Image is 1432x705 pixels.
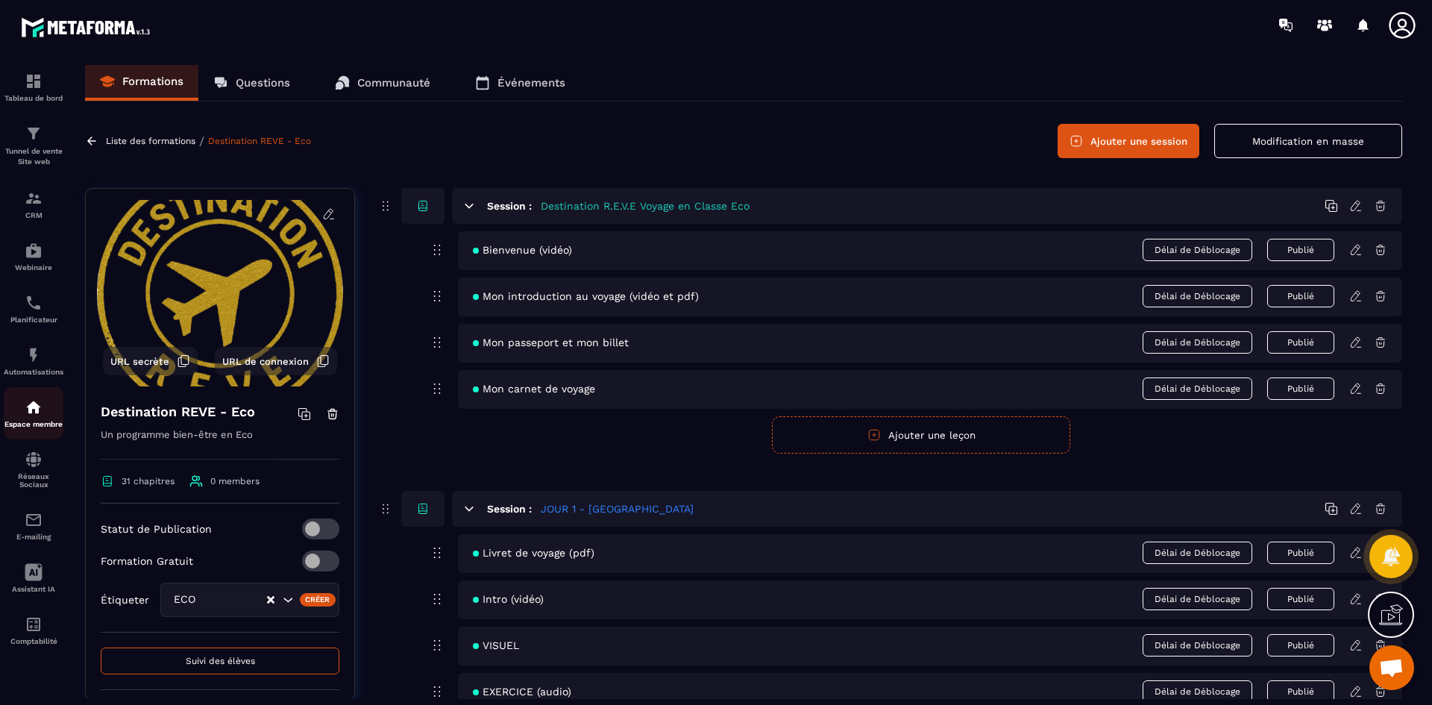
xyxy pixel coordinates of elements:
a: accountantaccountantComptabilité [4,604,63,657]
span: Suivi des élèves [186,656,255,666]
img: social-network [25,451,43,469]
span: VISUEL [473,639,519,651]
button: URL de connexion [215,347,337,375]
a: formationformationTableau de bord [4,61,63,113]
a: Événements [460,65,580,101]
span: Bienvenue (vidéo) [473,244,572,256]
button: Publié [1267,588,1334,610]
span: Délai de Déblocage [1143,634,1252,657]
img: formation [25,125,43,142]
p: Assistant IA [4,585,63,593]
span: Mon passeport et mon billet [473,336,629,348]
button: Publié [1267,285,1334,307]
a: schedulerschedulerPlanificateur [4,283,63,335]
img: logo [21,13,155,41]
a: Communauté [320,65,445,101]
img: accountant [25,615,43,633]
button: Clear Selected [267,595,274,606]
a: emailemailE-mailing [4,500,63,552]
button: Modification en masse [1214,124,1402,158]
a: Destination REVE - Eco [208,136,311,146]
div: Ouvrir le chat [1369,645,1414,690]
p: Automatisations [4,368,63,376]
span: URL de connexion [222,356,309,367]
a: formationformationTunnel de vente Site web [4,113,63,178]
button: Suivi des élèves [101,648,339,674]
p: Communauté [357,76,430,90]
p: Événements [497,76,565,90]
span: Délai de Déblocage [1143,377,1252,400]
h5: Destination R.E.V.E Voyage en Classe Eco [541,198,750,213]
span: Mon carnet de voyage [473,383,595,395]
span: Délai de Déblocage [1143,680,1252,703]
p: Formations [122,75,183,88]
span: Délai de Déblocage [1143,588,1252,610]
button: Ajouter une session [1058,124,1199,158]
p: CRM [4,211,63,219]
p: Un programme bien-être en Eco [101,426,339,460]
img: automations [25,242,43,260]
button: Publié [1267,331,1334,354]
span: / [199,134,204,148]
a: Liste des formations [106,136,195,146]
button: Publié [1267,634,1334,657]
button: Publié [1267,542,1334,564]
a: formationformationCRM [4,178,63,231]
p: Tunnel de vente Site web [4,146,63,167]
img: email [25,511,43,529]
p: Tableau de bord [4,94,63,102]
a: Assistant IA [4,552,63,604]
h5: JOUR 1 - [GEOGRAPHIC_DATA] [541,501,694,516]
span: Livret de voyage (pdf) [473,547,594,559]
span: Délai de Déblocage [1143,285,1252,307]
div: Search for option [160,583,339,617]
span: EXERCICE (audio) [473,686,571,698]
a: automationsautomationsAutomatisations [4,335,63,387]
img: automations [25,346,43,364]
span: URL secrète [110,356,169,367]
p: Étiqueter [101,594,149,606]
img: automations [25,398,43,416]
p: Statut de Publication [101,523,212,535]
p: E-mailing [4,533,63,541]
a: automationsautomationsEspace membre [4,387,63,439]
h6: Session : [487,200,532,212]
img: scheduler [25,294,43,312]
img: formation [25,72,43,90]
p: Questions [236,76,290,90]
input: Search for option [222,592,266,608]
h6: Session : [487,503,532,515]
img: background [97,200,343,386]
a: automationsautomationsWebinaire [4,231,63,283]
a: Questions [198,65,305,101]
span: Délai de Déblocage [1143,542,1252,564]
span: 0 members [210,476,260,486]
a: Formations [85,65,198,101]
span: 31 chapitres [122,476,175,486]
p: Comptabilité [4,637,63,645]
a: social-networksocial-networkRéseaux Sociaux [4,439,63,500]
span: Délai de Déblocage [1143,331,1252,354]
button: Publié [1267,377,1334,400]
span: Mon introduction au voyage (vidéo et pdf) [473,290,699,302]
button: Ajouter une leçon [772,416,1070,454]
span: Intro (vidéo) [473,593,544,605]
p: Webinaire [4,263,63,272]
p: Formation Gratuit [101,555,193,567]
div: Créer [300,593,336,607]
button: Publié [1267,239,1334,261]
button: URL secrète [103,347,198,375]
span: Délai de Déblocage [1143,239,1252,261]
p: Planificateur [4,316,63,324]
h4: Destination REVE - Eco [101,401,255,422]
button: Publié [1267,680,1334,703]
p: Espace membre [4,420,63,428]
span: ECO [170,592,222,608]
p: Réseaux Sociaux [4,472,63,489]
img: formation [25,189,43,207]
